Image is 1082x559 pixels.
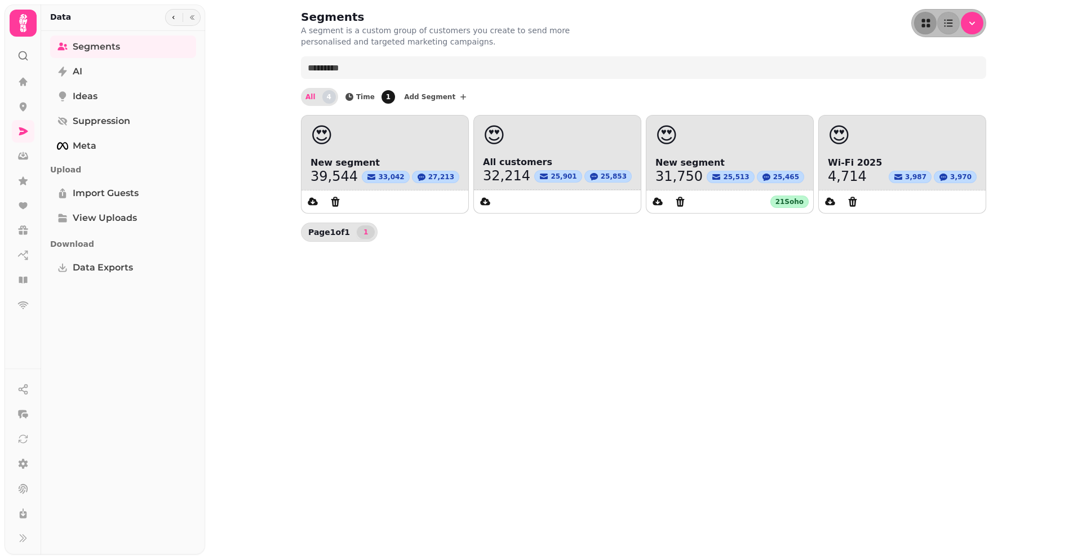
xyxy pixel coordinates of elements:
a: Ideas [50,85,196,108]
button: 25,901 [534,170,582,183]
span: Import Guests [73,187,139,200]
button: 3,987 [889,171,932,183]
a: 4,714 [828,170,867,183]
button: Add Segment [400,88,472,106]
button: data export [819,190,841,213]
span: Segments [73,40,120,54]
button: Delete segment [324,190,347,213]
span: Wi-Fi 2025 [828,156,977,170]
span: New segment [655,156,804,170]
span: 1 [382,90,395,104]
span: 1 [361,229,370,236]
span: 27,213 [428,172,454,181]
span: 32,214 [483,169,530,183]
nav: Pagination [357,225,375,239]
span: Ideas [73,90,97,103]
a: 39,544 [311,170,358,183]
button: 27,213 [412,171,459,183]
p: Upload [50,159,196,180]
span: 😍 [483,125,505,146]
h2: Segments [301,9,517,25]
span: New segment [311,156,459,170]
span: View Uploads [73,211,137,225]
span: 25,513 [723,172,749,181]
span: Suppression [73,114,130,128]
a: Segments [50,36,196,58]
a: View Uploads [50,207,196,229]
button: All4 [301,88,338,106]
p: Page 1 of 1 [304,227,354,238]
span: All [305,94,316,100]
a: AI [50,60,196,83]
span: AI [73,65,82,78]
nav: Tabs [41,31,205,554]
h2: Data [50,11,71,23]
button: 1 [357,225,375,239]
button: 3,970 [934,171,977,183]
a: Import Guests [50,182,196,205]
span: 😍 [311,125,333,147]
span: All customers [483,156,632,169]
button: 25,465 [757,171,804,183]
span: 25,465 [773,172,799,181]
span: 3,970 [950,172,972,181]
span: 3,987 [905,172,926,181]
button: Delete segment [669,190,691,213]
span: Add Segment [404,94,455,100]
a: Data Exports [50,256,196,279]
div: 21Soho [770,196,809,208]
span: Meta [73,139,96,153]
p: Download [50,234,196,254]
button: 25,853 [584,170,632,183]
button: data export [474,190,496,213]
a: 31,750 [655,170,703,183]
span: 33,042 [378,172,404,181]
button: data export [646,190,669,213]
span: Data Exports [73,261,133,274]
button: 33,042 [362,171,409,183]
button: Time1 [340,88,397,106]
a: Suppression [50,110,196,132]
a: Meta [50,135,196,157]
span: 😍 [828,125,850,147]
button: as-grid [914,12,937,34]
button: as-table [937,12,960,34]
button: Delete segment [841,190,864,213]
span: 25,901 [551,172,577,181]
p: A segment is a custom group of customers you create to send more personalised and targeted market... [301,25,589,47]
span: Time [356,94,375,100]
span: 25,853 [601,172,627,181]
span: 4 [322,90,336,104]
button: Menu [961,12,983,34]
button: data export [301,190,324,213]
button: 25,513 [707,171,754,183]
span: 😍 [655,125,678,147]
